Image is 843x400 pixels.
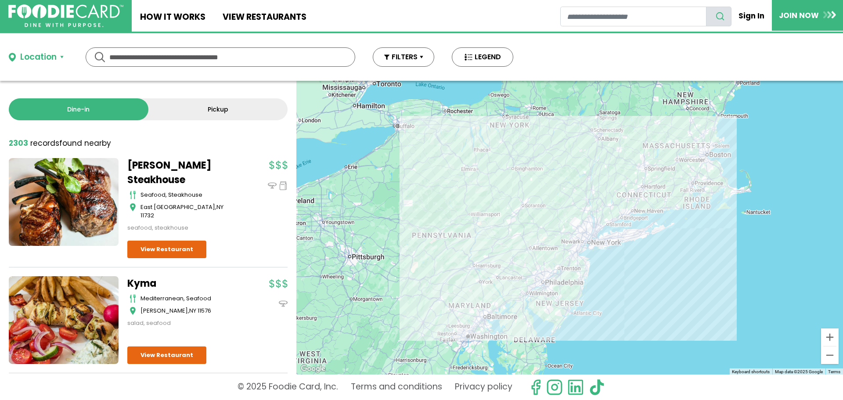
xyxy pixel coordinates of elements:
[127,158,237,187] a: [PERSON_NAME] Steakhouse
[127,346,206,364] a: View Restaurant
[9,51,64,64] button: Location
[299,363,328,375] img: Google
[127,276,237,291] a: Kyma
[731,6,772,25] a: Sign In
[527,379,544,396] svg: check us out on facebook
[279,181,288,190] img: pickup_icon.svg
[9,138,28,148] strong: 2303
[140,211,154,220] span: 11732
[140,306,237,315] div: ,
[732,369,770,375] button: Keyboard shortcuts
[127,241,206,258] a: View Restaurant
[127,319,237,328] div: salad, seafood
[189,306,196,315] span: NY
[130,294,136,303] img: cutlery_icon.svg
[238,379,338,396] p: © 2025 Foodie Card, Inc.
[148,98,288,120] a: Pickup
[567,379,584,396] img: linkedin.svg
[279,299,288,308] img: dinein_icon.svg
[130,203,136,212] img: map_icon.svg
[373,47,434,67] button: FILTERS
[198,306,211,315] span: 11576
[20,51,57,64] div: Location
[140,294,237,303] div: mediterranean, seafood
[140,203,237,220] div: ,
[140,306,188,315] span: [PERSON_NAME]
[821,346,839,364] button: Zoom out
[268,181,277,190] img: dinein_icon.svg
[30,138,59,148] span: records
[9,138,111,149] div: found nearby
[828,369,840,374] a: Terms
[560,7,706,26] input: restaurant search
[130,306,136,315] img: map_icon.svg
[216,203,223,211] span: NY
[9,98,148,120] a: Dine-in
[452,47,513,67] button: LEGEND
[821,328,839,346] button: Zoom in
[299,363,328,375] a: Open this area in Google Maps (opens a new window)
[775,369,823,374] span: Map data ©2025 Google
[588,379,605,396] img: tiktok.svg
[127,223,237,232] div: seafood, steakhouse
[351,379,442,396] a: Terms and conditions
[130,191,136,199] img: cutlery_icon.svg
[140,203,215,211] span: East [GEOGRAPHIC_DATA]
[8,4,123,28] img: FoodieCard; Eat, Drink, Save, Donate
[140,191,237,199] div: seafood, steakhouse
[455,379,512,396] a: Privacy policy
[706,7,731,26] button: search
